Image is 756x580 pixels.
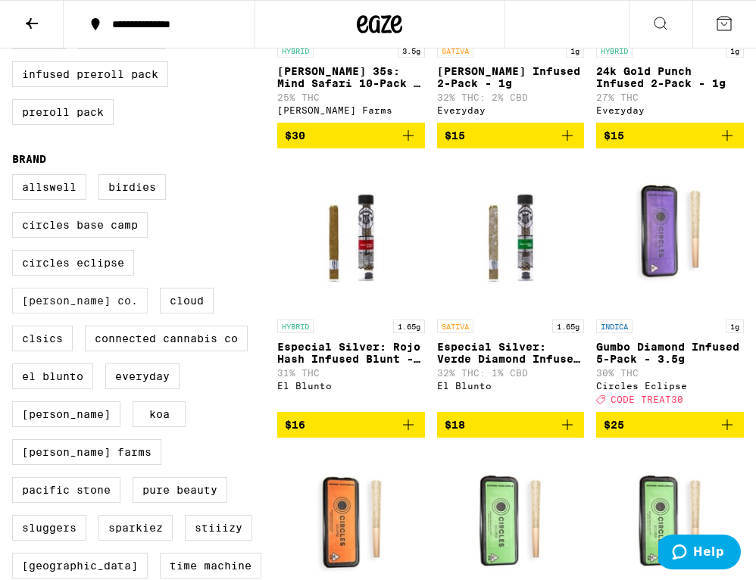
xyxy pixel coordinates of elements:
[12,515,86,541] label: Sluggers
[437,92,585,102] p: 32% THC: 2% CBD
[12,363,93,389] label: El Blunto
[726,44,744,58] p: 1g
[98,515,173,541] label: Sparkiez
[277,381,425,391] div: El Blunto
[437,381,585,391] div: El Blunto
[596,368,744,378] p: 30% THC
[105,363,180,389] label: Everyday
[12,326,73,351] label: CLSICS
[437,65,585,89] p: [PERSON_NAME] Infused 2-Pack - 1g
[12,477,120,503] label: Pacific Stone
[611,394,683,404] span: CODE TREAT30
[596,105,744,115] div: Everyday
[596,161,744,312] img: Circles Eclipse - Gumbo Diamond Infused 5-Pack - 3.5g
[596,161,744,412] a: Open page for Gumbo Diamond Infused 5-Pack - 3.5g from Circles Eclipse
[596,412,744,438] button: Add to bag
[277,412,425,438] button: Add to bag
[12,153,46,165] legend: Brand
[12,288,148,313] label: [PERSON_NAME] Co.
[596,381,744,391] div: Circles Eclipse
[437,44,473,58] p: SATIVA
[604,419,624,431] span: $25
[12,553,148,578] label: [GEOGRAPHIC_DATA]
[566,44,584,58] p: 1g
[393,320,425,333] p: 1.65g
[185,515,252,541] label: STIIIZY
[85,326,248,351] label: Connected Cannabis Co
[437,161,585,412] a: Open page for Especial Silver: Verde Diamond Infused Blunt - 1.65g from El Blunto
[437,341,585,365] p: Especial Silver: Verde Diamond Infused Blunt - 1.65g
[277,161,425,312] img: El Blunto - Especial Silver: Rojo Hash Infused Blunt - 1.65g
[12,401,120,427] label: [PERSON_NAME]
[445,419,465,431] span: $18
[596,320,633,333] p: INDICA
[277,44,314,58] p: HYBRID
[726,320,744,333] p: 1g
[12,439,161,465] label: [PERSON_NAME] Farms
[160,553,261,578] label: Time Machine
[437,320,473,333] p: SATIVA
[596,92,744,102] p: 27% THC
[277,65,425,89] p: [PERSON_NAME] 35s: Mind Safari 10-Pack - 3.5g
[277,105,425,115] div: [PERSON_NAME] Farms
[277,368,425,378] p: 31% THC
[437,123,585,148] button: Add to bag
[437,412,585,438] button: Add to bag
[596,44,633,58] p: HYBRID
[160,288,214,313] label: Cloud
[437,161,585,312] img: El Blunto - Especial Silver: Verde Diamond Infused Blunt - 1.65g
[658,535,741,572] iframe: Opens a widget where you can find more information
[12,61,168,87] label: Infused Preroll Pack
[285,129,305,142] span: $30
[277,161,425,412] a: Open page for Especial Silver: Rojo Hash Infused Blunt - 1.65g from El Blunto
[12,174,86,200] label: Allswell
[98,174,166,200] label: Birdies
[12,212,148,238] label: Circles Base Camp
[596,123,744,148] button: Add to bag
[277,341,425,365] p: Especial Silver: Rojo Hash Infused Blunt - 1.65g
[285,419,305,431] span: $16
[133,401,186,427] label: Koa
[12,250,134,276] label: Circles Eclipse
[437,105,585,115] div: Everyday
[277,92,425,102] p: 25% THC
[437,368,585,378] p: 32% THC: 1% CBD
[552,320,584,333] p: 1.65g
[398,44,425,58] p: 3.5g
[604,129,624,142] span: $15
[277,320,314,333] p: HYBRID
[277,123,425,148] button: Add to bag
[133,477,227,503] label: Pure Beauty
[596,65,744,89] p: 24k Gold Punch Infused 2-Pack - 1g
[12,99,114,125] label: Preroll Pack
[445,129,465,142] span: $15
[596,341,744,365] p: Gumbo Diamond Infused 5-Pack - 3.5g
